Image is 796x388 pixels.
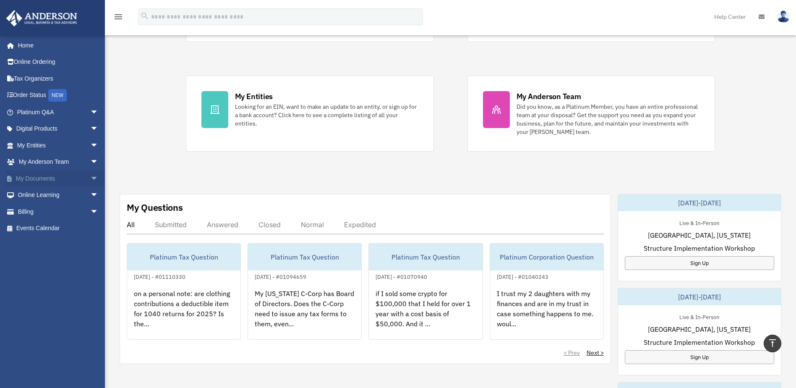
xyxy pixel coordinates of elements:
[587,349,604,357] a: Next >
[90,137,107,154] span: arrow_drop_down
[648,230,751,240] span: [GEOGRAPHIC_DATA], [US_STATE]
[113,15,123,22] a: menu
[467,76,715,152] a: My Anderson Team Did you know, as a Platinum Member, you have an entire professional team at your...
[490,243,604,340] a: Platinum Corporation Question[DATE] - #01040243I trust my 2 daughters with my finances and are in...
[6,203,111,220] a: Billingarrow_drop_down
[490,272,555,281] div: [DATE] - #01040243
[127,220,135,229] div: All
[235,91,273,102] div: My Entities
[90,187,107,204] span: arrow_drop_down
[301,220,324,229] div: Normal
[777,10,790,23] img: User Pic
[344,220,376,229] div: Expedited
[90,170,107,187] span: arrow_drop_down
[6,170,111,187] a: My Documentsarrow_drop_down
[490,244,603,270] div: Platinum Corporation Question
[113,12,123,22] i: menu
[6,37,107,54] a: Home
[4,10,80,26] img: Anderson Advisors Platinum Portal
[186,76,434,152] a: My Entities Looking for an EIN, want to make an update to an entity, or sign up for a bank accoun...
[127,272,192,281] div: [DATE] - #01110330
[6,137,111,154] a: My Entitiesarrow_drop_down
[90,154,107,171] span: arrow_drop_down
[648,324,751,334] span: [GEOGRAPHIC_DATA], [US_STATE]
[490,282,603,347] div: I trust my 2 daughters with my finances and are in my trust in case something happens to me. woul...
[235,102,418,128] div: Looking for an EIN, want to make an update to an entity, or sign up for a bank account? Click her...
[368,243,483,340] a: Platinum Tax Question[DATE] - #01070940if I sold some crypto for $100,000 that I held for over 1 ...
[48,89,67,102] div: NEW
[127,282,240,347] div: on a personal note: are clothing contributions a deductible item for 1040 returns for 2025? Is th...
[90,104,107,121] span: arrow_drop_down
[248,244,361,270] div: Platinum Tax Question
[673,218,726,227] div: Live & In-Person
[90,203,107,220] span: arrow_drop_down
[618,194,781,211] div: [DATE]-[DATE]
[258,220,281,229] div: Closed
[207,220,238,229] div: Answered
[127,243,241,340] a: Platinum Tax Question[DATE] - #01110330on a personal note: are clothing contributions a deductibl...
[6,87,111,104] a: Order StatusNEW
[127,244,240,270] div: Platinum Tax Question
[248,243,362,340] a: Platinum Tax Question[DATE] - #01094659My [US_STATE] C-Corp has Board of Directors. Does the C-Co...
[6,121,111,137] a: Digital Productsarrow_drop_down
[127,201,183,214] div: My Questions
[644,243,755,253] span: Structure Implementation Workshop
[6,187,111,204] a: Online Learningarrow_drop_down
[618,288,781,305] div: [DATE]-[DATE]
[155,220,187,229] div: Submitted
[248,272,313,281] div: [DATE] - #01094659
[764,335,781,352] a: vertical_align_top
[673,312,726,321] div: Live & In-Person
[369,244,482,270] div: Platinum Tax Question
[767,338,778,348] i: vertical_align_top
[248,282,361,347] div: My [US_STATE] C-Corp has Board of Directors. Does the C-Corp need to issue any tax forms to them,...
[140,11,149,21] i: search
[6,154,111,170] a: My Anderson Teamarrow_drop_down
[6,220,111,237] a: Events Calendar
[369,282,482,347] div: if I sold some crypto for $100,000 that I held for over 1 year with a cost basis of $50,000. And ...
[517,91,581,102] div: My Anderson Team
[625,256,774,270] a: Sign Up
[6,70,111,87] a: Tax Organizers
[517,102,700,136] div: Did you know, as a Platinum Member, you have an entire professional team at your disposal? Get th...
[625,350,774,364] a: Sign Up
[369,272,434,281] div: [DATE] - #01070940
[6,104,111,121] a: Platinum Q&Aarrow_drop_down
[90,121,107,138] span: arrow_drop_down
[644,337,755,347] span: Structure Implementation Workshop
[6,54,111,71] a: Online Ordering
